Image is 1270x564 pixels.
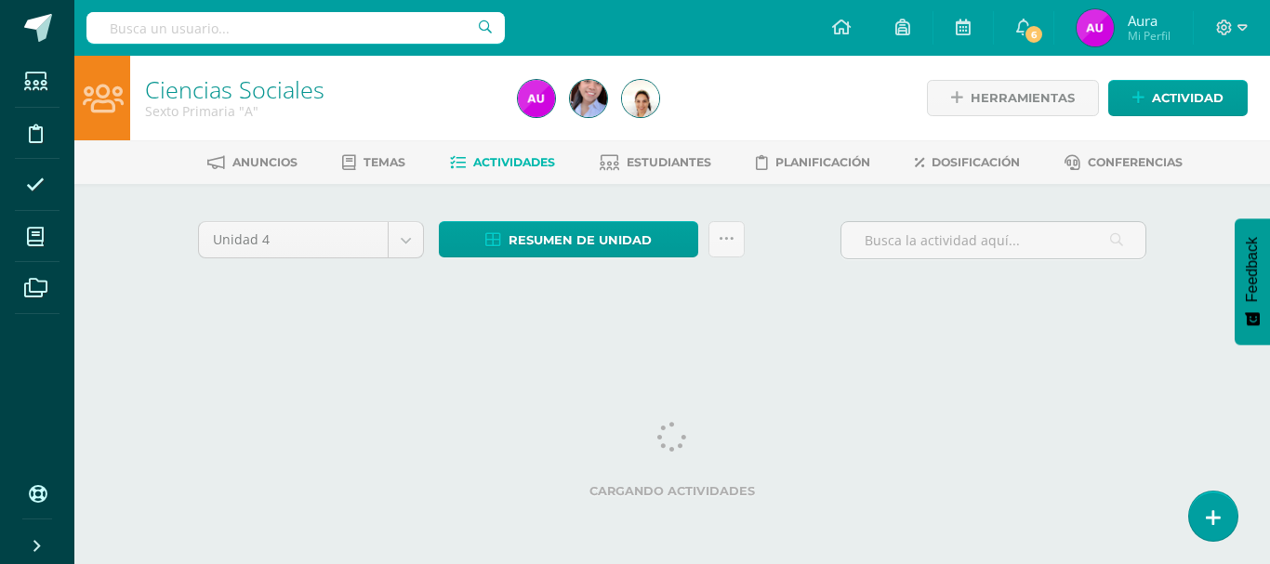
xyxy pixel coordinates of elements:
span: Herramientas [971,81,1075,115]
button: Feedback - Mostrar encuesta [1235,218,1270,345]
a: Actividades [450,148,555,177]
span: Actividades [473,155,555,169]
span: Anuncios [232,155,298,169]
div: Sexto Primaria 'A' [145,102,496,120]
span: Mi Perfil [1128,28,1171,44]
span: Conferencias [1088,155,1183,169]
img: cfd16455df1bd7e8a240b689e86da594.png [518,80,555,117]
label: Cargando actividades [198,484,1146,498]
img: 3e7f8260d6e5be980477c672129d8ea4.png [570,80,607,117]
span: Feedback [1244,237,1261,302]
a: Temas [342,148,405,177]
a: Planificación [756,148,870,177]
span: Resumen de unidad [509,223,652,257]
span: Estudiantes [627,155,711,169]
a: Dosificación [915,148,1020,177]
a: Unidad 4 [199,222,423,257]
a: Ciencias Sociales [145,73,324,105]
a: Herramientas [927,80,1099,116]
span: Temas [364,155,405,169]
a: Anuncios [207,148,298,177]
a: Conferencias [1065,148,1183,177]
span: Actividad [1152,81,1224,115]
span: Unidad 4 [213,222,374,257]
img: cfd16455df1bd7e8a240b689e86da594.png [1077,9,1114,46]
input: Busca un usuario... [86,12,505,44]
a: Estudiantes [600,148,711,177]
span: Dosificación [932,155,1020,169]
h1: Ciencias Sociales [145,76,496,102]
img: 5eb53e217b686ee6b2ea6dc31a66d172.png [622,80,659,117]
input: Busca la actividad aquí... [841,222,1145,258]
span: Planificación [775,155,870,169]
span: 6 [1024,24,1044,45]
a: Resumen de unidad [439,221,698,257]
span: Aura [1128,11,1171,30]
a: Actividad [1108,80,1248,116]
